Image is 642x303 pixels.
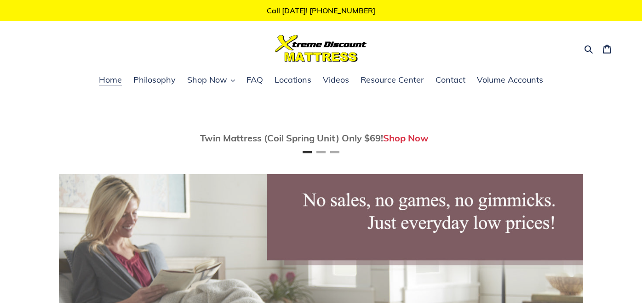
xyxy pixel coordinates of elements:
button: Page 1 [303,151,312,153]
span: Philosophy [133,74,176,85]
button: Page 3 [330,151,339,153]
a: Resource Center [356,73,429,87]
span: Home [99,74,122,85]
a: FAQ [242,73,268,87]
a: Philosophy [129,73,180,87]
button: Page 2 [316,151,326,153]
span: Shop Now [187,74,227,85]
span: Contact [436,74,465,85]
span: Twin Mattress (Coil Spring Unit) Only $69! [200,132,383,144]
a: Volume Accounts [472,73,548,87]
a: Shop Now [383,132,429,144]
span: Locations [275,74,311,85]
a: Home [94,73,126,87]
a: Locations [270,73,316,87]
button: Shop Now [183,73,240,87]
img: Xtreme Discount Mattress [275,35,367,62]
a: Videos [318,73,354,87]
span: Resource Center [361,74,424,85]
a: Contact [431,73,470,87]
span: Volume Accounts [477,74,543,85]
span: Videos [323,74,349,85]
span: FAQ [246,74,263,85]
